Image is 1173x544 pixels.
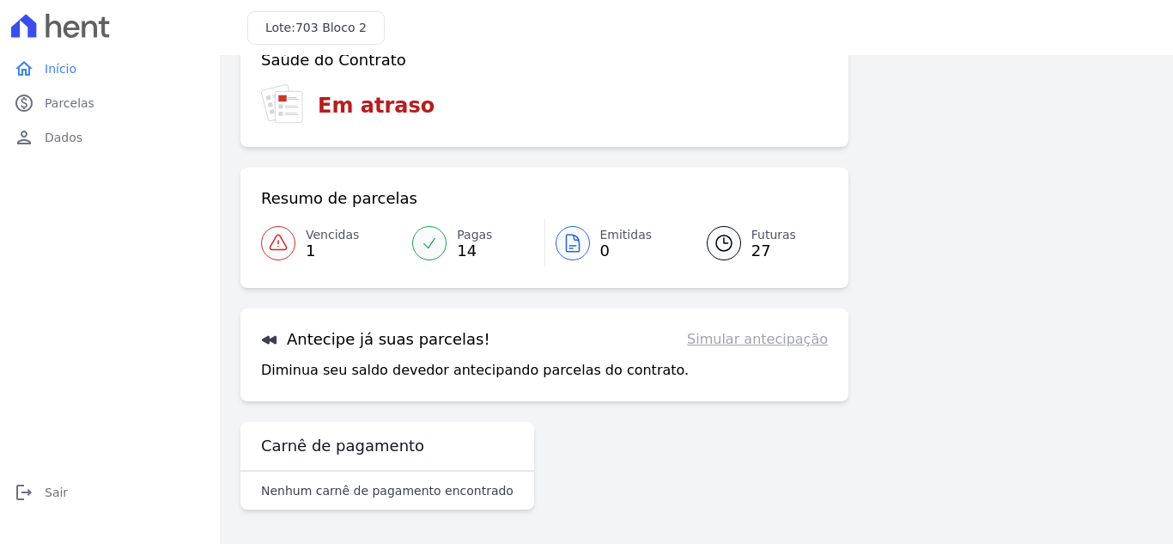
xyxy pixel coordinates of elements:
[600,226,653,244] span: Emitidas
[751,226,796,244] span: Futuras
[45,129,82,146] span: Dados
[14,58,34,79] i: home
[457,226,492,244] span: Pagas
[687,329,828,350] a: Simular antecipação
[7,86,213,120] a: paidParcelas
[457,244,492,258] span: 14
[261,50,406,70] h3: Saúde do Contrato
[306,226,359,244] span: Vencidas
[261,436,424,456] h3: Carnê de pagamento
[751,244,796,258] span: 27
[265,19,367,37] h3: Lote:
[545,219,686,267] a: Emitidas 0
[14,127,34,148] i: person
[7,475,213,510] a: logoutSair
[45,95,94,112] span: Parcelas
[7,120,213,155] a: personDados
[261,360,689,381] p: Diminua seu saldo devedor antecipando parcelas do contrato.
[14,482,34,503] i: logout
[295,21,367,34] span: 703 Bloco 2
[261,219,402,267] a: Vencidas 1
[686,219,828,267] a: Futuras 27
[14,93,34,113] i: paid
[261,329,490,350] h3: Antecipe já suas parcelas!
[402,219,544,267] a: Pagas 14
[7,52,213,86] a: homeInício
[306,244,359,258] span: 1
[261,482,514,499] p: Nenhum carnê de pagamento encontrado
[45,484,68,501] span: Sair
[261,188,417,209] h3: Resumo de parcelas
[318,90,435,121] h3: Em atraso
[600,244,653,258] span: 0
[45,60,76,77] span: Início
